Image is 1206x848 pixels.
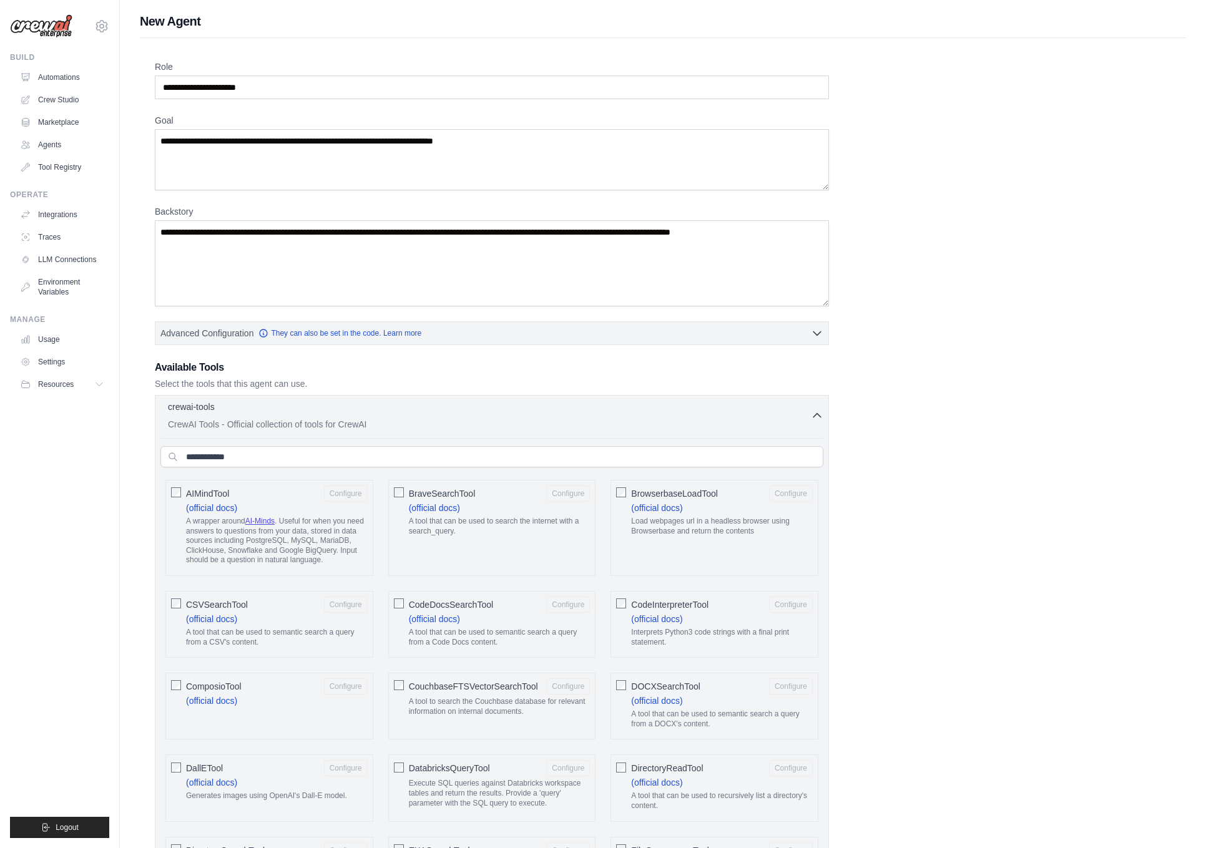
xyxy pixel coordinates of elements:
p: crewai-tools [168,401,215,413]
a: AI-Minds [245,517,275,525]
span: DOCXSearchTool [631,680,700,693]
a: (official docs) [409,503,460,513]
span: DirectoryReadTool [631,762,703,774]
a: Crew Studio [15,90,109,110]
button: DatabricksQueryTool Execute SQL queries against Databricks workspace tables and return the result... [546,760,590,776]
span: CodeInterpreterTool [631,598,708,611]
h3: Available Tools [155,360,829,375]
span: DatabricksQueryTool [409,762,490,774]
a: Tool Registry [15,157,109,177]
button: DirectoryReadTool (official docs) A tool that can be used to recursively list a directory's content. [769,760,813,776]
p: Generates images using OpenAI's Dall-E model. [186,791,368,801]
span: ComposioTool [186,680,242,693]
a: Settings [15,352,109,372]
button: CouchbaseFTSVectorSearchTool A tool to search the Couchbase database for relevant information on ... [546,678,590,694]
a: Marketplace [15,112,109,132]
a: (official docs) [631,614,682,624]
button: CSVSearchTool (official docs) A tool that can be used to semantic search a query from a CSV's con... [324,597,368,613]
button: ComposioTool (official docs) [324,678,368,694]
span: BrowserbaseLoadTool [631,487,718,500]
button: CodeInterpreterTool (official docs) Interprets Python3 code strings with a final print statement. [769,597,813,613]
a: (official docs) [186,777,237,787]
p: A tool that can be used to semantic search a query from a CSV's content. [186,628,368,647]
a: Traces [15,227,109,247]
button: Advanced Configuration They can also be set in the code. Learn more [155,322,828,344]
span: Resources [38,379,74,389]
a: Integrations [15,205,109,225]
p: A wrapper around . Useful for when you need answers to questions from your data, stored in data s... [186,517,368,565]
div: Operate [10,190,109,200]
span: BraveSearchTool [409,487,476,500]
p: A tool that can be used to recursively list a directory's content. [631,791,813,811]
span: Logout [56,822,79,832]
a: (official docs) [631,696,682,706]
p: A tool that can be used to semantic search a query from a Code Docs content. [409,628,591,647]
a: (official docs) [186,614,237,624]
span: DallETool [186,762,223,774]
a: They can also be set in the code. Learn more [258,328,421,338]
button: DallETool (official docs) Generates images using OpenAI's Dall-E model. [324,760,368,776]
span: CouchbaseFTSVectorSearchTool [409,680,538,693]
p: Execute SQL queries against Databricks workspace tables and return the results. Provide a 'query'... [409,779,591,808]
a: (official docs) [409,614,460,624]
div: Build [10,52,109,62]
button: Resources [15,374,109,394]
a: Automations [15,67,109,87]
p: A tool to search the Couchbase database for relevant information on internal documents. [409,697,591,716]
p: A tool that can be used to semantic search a query from a DOCX's content. [631,709,813,729]
img: Logo [10,14,72,38]
button: BraveSearchTool (official docs) A tool that can be used to search the internet with a search_query. [546,485,590,502]
p: A tool that can be used to search the internet with a search_query. [409,517,591,536]
span: AIMindTool [186,487,229,500]
a: (official docs) [631,503,682,513]
a: Usage [15,329,109,349]
button: AIMindTool (official docs) A wrapper aroundAI-Minds. Useful for when you need answers to question... [324,485,368,502]
a: Agents [15,135,109,155]
label: Role [155,61,829,73]
button: BrowserbaseLoadTool (official docs) Load webpages url in a headless browser using Browserbase and... [769,485,813,502]
label: Backstory [155,205,829,218]
a: (official docs) [186,696,237,706]
h1: New Agent [140,12,1186,30]
p: Interprets Python3 code strings with a final print statement. [631,628,813,647]
p: Load webpages url in a headless browser using Browserbase and return the contents [631,517,813,536]
a: LLM Connections [15,250,109,270]
span: CSVSearchTool [186,598,248,611]
button: crewai-tools CrewAI Tools - Official collection of tools for CrewAI [160,401,823,431]
label: Goal [155,114,829,127]
span: CodeDocsSearchTool [409,598,493,611]
button: Logout [10,817,109,838]
a: (official docs) [631,777,682,787]
button: DOCXSearchTool (official docs) A tool that can be used to semantic search a query from a DOCX's c... [769,678,813,694]
p: CrewAI Tools - Official collection of tools for CrewAI [168,418,811,431]
a: (official docs) [186,503,237,513]
div: Manage [10,314,109,324]
p: Select the tools that this agent can use. [155,378,829,390]
a: Environment Variables [15,272,109,302]
span: Advanced Configuration [160,327,253,339]
button: CodeDocsSearchTool (official docs) A tool that can be used to semantic search a query from a Code... [546,597,590,613]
